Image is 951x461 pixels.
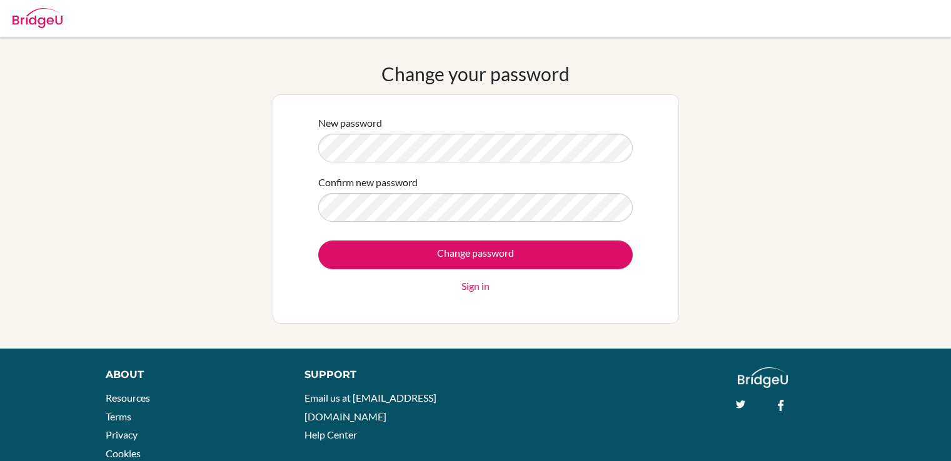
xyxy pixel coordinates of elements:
[106,392,150,404] a: Resources
[381,62,570,85] h1: Change your password
[738,367,788,388] img: logo_white@2x-f4f0deed5e89b7ecb1c2cc34c3e3d731f90f0f143d5ea2071677605dd97b5244.png
[106,367,276,382] div: About
[318,116,382,131] label: New password
[13,8,63,28] img: Bridge-U
[461,279,490,294] a: Sign in
[318,175,418,190] label: Confirm new password
[106,410,131,422] a: Terms
[304,367,462,382] div: Support
[318,240,633,269] input: Change password
[106,429,138,440] a: Privacy
[106,447,141,459] a: Cookies
[304,429,357,440] a: Help Center
[304,392,436,422] a: Email us at [EMAIL_ADDRESS][DOMAIN_NAME]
